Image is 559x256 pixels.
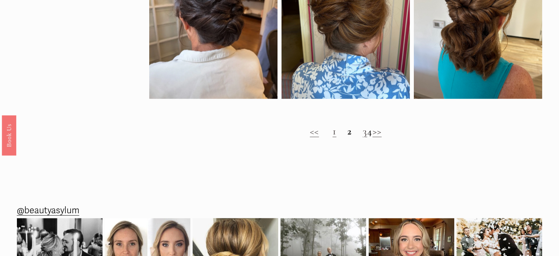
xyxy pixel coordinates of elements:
[310,125,319,137] a: <<
[333,125,336,137] a: 1
[372,125,381,137] a: >>
[347,125,352,137] strong: 2
[149,125,542,137] h2: 4
[17,203,79,219] a: @beautyasylum
[363,125,367,137] a: 3
[2,115,16,155] a: Book Us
